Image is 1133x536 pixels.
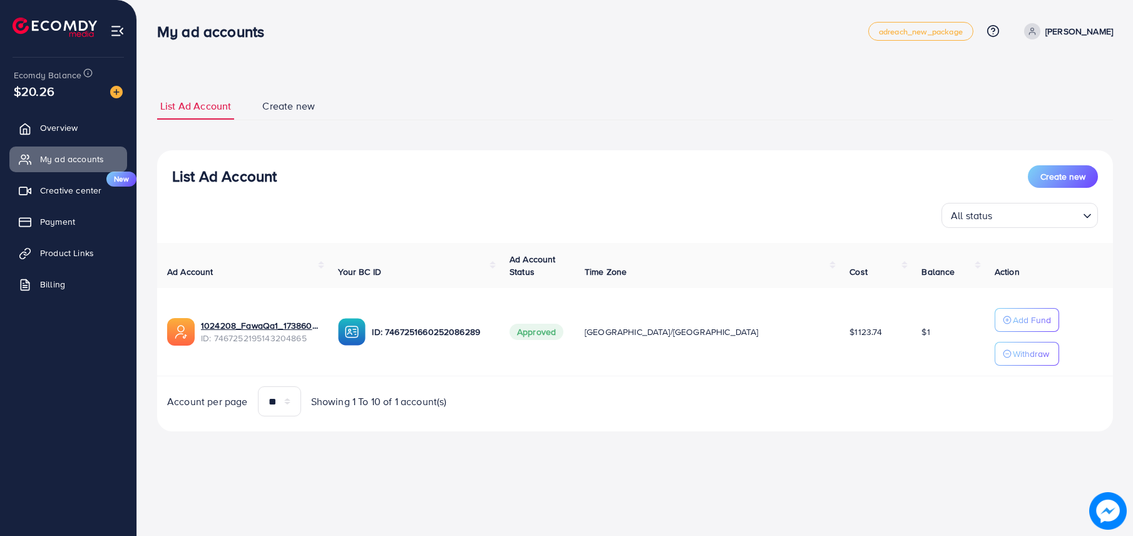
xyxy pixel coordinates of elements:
[9,178,127,203] a: Creative centerNew
[9,115,127,140] a: Overview
[921,326,930,338] span: $1
[40,278,65,291] span: Billing
[868,22,973,41] a: adreach_new_package
[1013,312,1051,327] p: Add Fund
[167,265,213,278] span: Ad Account
[14,69,81,81] span: Ecomdy Balance
[9,272,127,297] a: Billing
[948,207,995,225] span: All status
[40,153,104,165] span: My ad accounts
[995,265,1020,278] span: Action
[585,265,627,278] span: Time Zone
[585,326,759,338] span: [GEOGRAPHIC_DATA]/[GEOGRAPHIC_DATA]
[1028,165,1098,188] button: Create new
[110,86,123,98] img: image
[9,240,127,265] a: Product Links
[311,394,447,409] span: Showing 1 To 10 of 1 account(s)
[338,318,366,346] img: ic-ba-acc.ded83a64.svg
[510,253,556,278] span: Ad Account Status
[40,247,94,259] span: Product Links
[879,28,963,36] span: adreach_new_package
[167,318,195,346] img: ic-ads-acc.e4c84228.svg
[110,24,125,38] img: menu
[995,342,1059,366] button: Withdraw
[372,324,489,339] p: ID: 7467251660252086289
[9,147,127,172] a: My ad accounts
[201,319,318,332] a: 1024208_FawaQa1_1738605147168
[849,326,882,338] span: $1123.74
[997,204,1078,225] input: Search for option
[167,394,248,409] span: Account per page
[1040,170,1085,183] span: Create new
[262,99,315,113] span: Create new
[941,203,1098,228] div: Search for option
[1089,492,1127,530] img: image
[921,265,955,278] span: Balance
[849,265,868,278] span: Cost
[13,18,97,37] img: logo
[338,265,381,278] span: Your BC ID
[160,99,231,113] span: List Ad Account
[995,308,1059,332] button: Add Fund
[9,209,127,234] a: Payment
[201,319,318,345] div: <span class='underline'>1024208_FawaQa1_1738605147168</span></br>7467252195143204865
[40,215,75,228] span: Payment
[201,332,318,344] span: ID: 7467252195143204865
[1013,346,1049,361] p: Withdraw
[157,23,274,41] h3: My ad accounts
[1045,24,1113,39] p: [PERSON_NAME]
[106,172,136,187] span: New
[40,121,78,134] span: Overview
[510,324,563,340] span: Approved
[1019,23,1113,39] a: [PERSON_NAME]
[40,184,101,197] span: Creative center
[172,167,277,185] h3: List Ad Account
[14,82,54,100] span: $20.26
